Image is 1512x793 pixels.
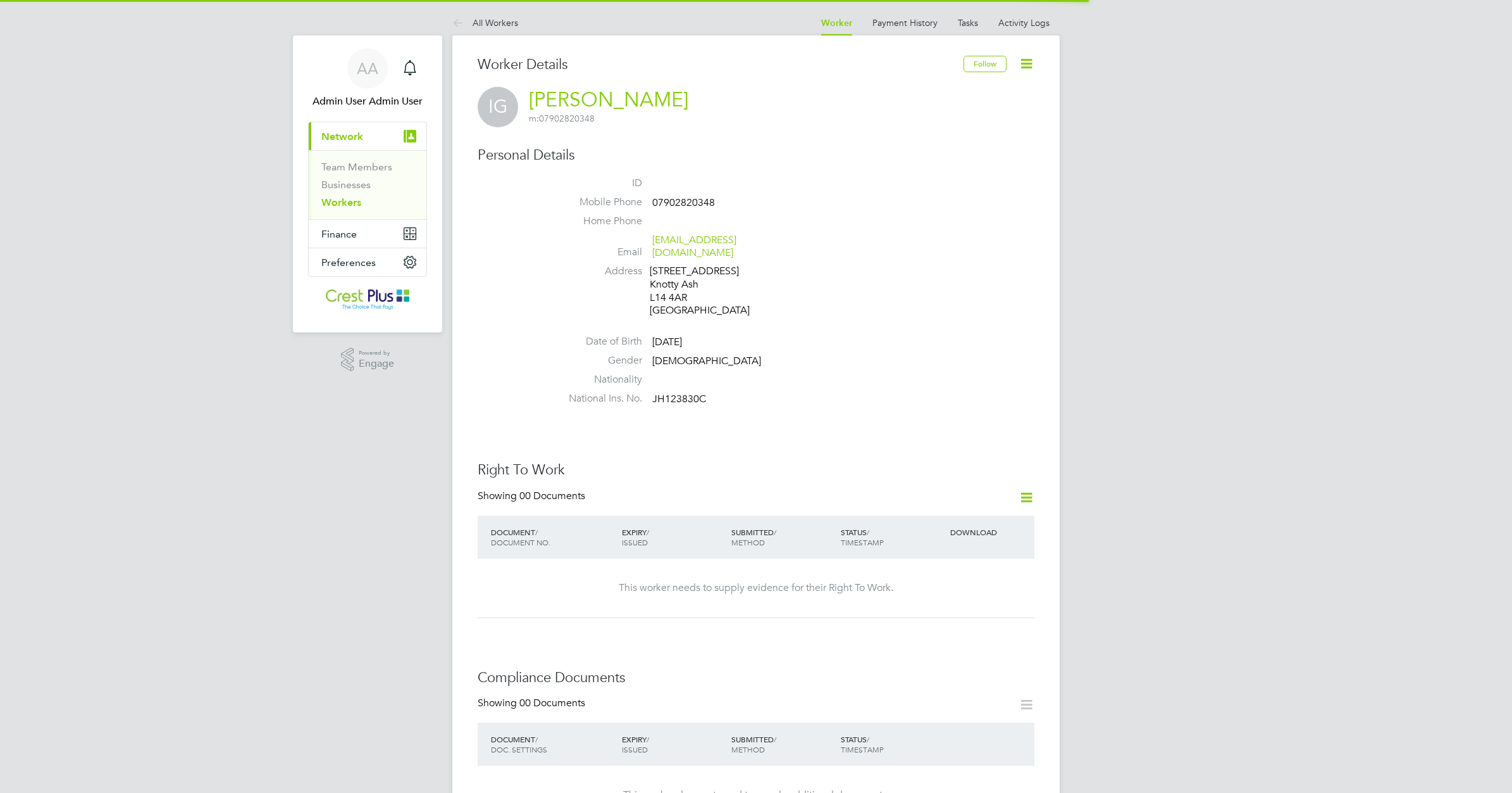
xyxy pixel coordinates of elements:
span: / [535,734,538,744]
a: [EMAIL_ADDRESS][DOMAIN_NAME] [652,234,736,260]
label: ID [554,177,642,190]
div: DOCUMENT [488,728,619,761]
a: Go to home page [308,289,427,310]
button: Finance [309,220,426,248]
span: Admin User Admin User [308,94,427,109]
span: m: [529,113,539,124]
span: / [647,734,649,744]
span: TIMESTAMP [841,537,884,547]
div: EXPIRY [619,521,728,554]
a: [PERSON_NAME] [529,87,688,112]
span: ISSUED [622,537,648,547]
label: Nationality [554,373,642,386]
span: DOC. SETTINGS [491,744,547,754]
span: AA [357,60,378,77]
span: JH123830C [652,393,706,405]
div: STATUS [838,521,947,554]
h3: Worker Details [478,56,964,74]
div: STATUS [838,728,947,761]
span: 00 Documents [519,490,585,502]
a: AAAdmin User Admin User [308,48,427,109]
span: ISSUED [622,744,648,754]
a: Payment History [872,17,938,29]
h3: Compliance Documents [478,669,1034,687]
img: crestplusoperations-logo-retina.png [326,289,410,310]
span: / [774,527,776,537]
span: [DATE] [652,336,682,348]
a: Team Members [321,161,392,173]
a: Businesses [321,179,371,191]
label: Gender [554,354,642,367]
div: EXPIRY [619,728,728,761]
span: METHOD [731,537,765,547]
a: Activity Logs [998,17,1050,29]
span: / [774,734,776,744]
span: / [535,527,538,537]
span: [DEMOGRAPHIC_DATA] [652,355,761,367]
label: Address [554,265,642,278]
span: / [867,734,869,744]
span: 00 Documents [519,697,585,709]
span: / [867,527,869,537]
label: Date of Birth [554,335,642,348]
a: All Workers [452,17,518,29]
span: TIMESTAMP [841,744,884,754]
div: Showing [478,490,588,503]
a: Tasks [958,17,978,29]
a: Workers [321,196,361,208]
span: METHOD [731,744,765,754]
h3: Personal Details [478,146,1034,165]
span: DOCUMENT NO. [491,537,550,547]
span: IG [478,87,518,127]
div: Network [309,150,426,219]
span: 07902820348 [529,113,595,124]
span: Finance [321,228,357,240]
span: Powered by [359,348,394,358]
button: Follow [964,56,1007,72]
button: Network [309,122,426,150]
label: Mobile Phone [554,196,642,209]
button: Preferences [309,248,426,276]
div: DOCUMENT [488,521,619,554]
label: Email [554,246,642,259]
div: SUBMITTED [728,728,838,761]
span: Preferences [321,257,376,269]
span: Network [321,130,363,143]
h3: Right To Work [478,461,1034,479]
div: This worker needs to supply evidence for their Right To Work. [490,581,1022,595]
label: Home Phone [554,215,642,228]
div: [STREET_ADDRESS] Knotty Ash L14 4AR [GEOGRAPHIC_DATA] [650,265,770,317]
span: / [647,527,649,537]
nav: Main navigation [293,35,442,333]
div: SUBMITTED [728,521,838,554]
a: Worker [821,18,852,29]
div: Showing [478,697,588,710]
label: National Ins. No. [554,392,642,405]
a: Powered byEngage [341,348,395,372]
span: Engage [359,358,394,369]
div: DOWNLOAD [947,521,1034,543]
span: 07902820348 [652,196,715,209]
